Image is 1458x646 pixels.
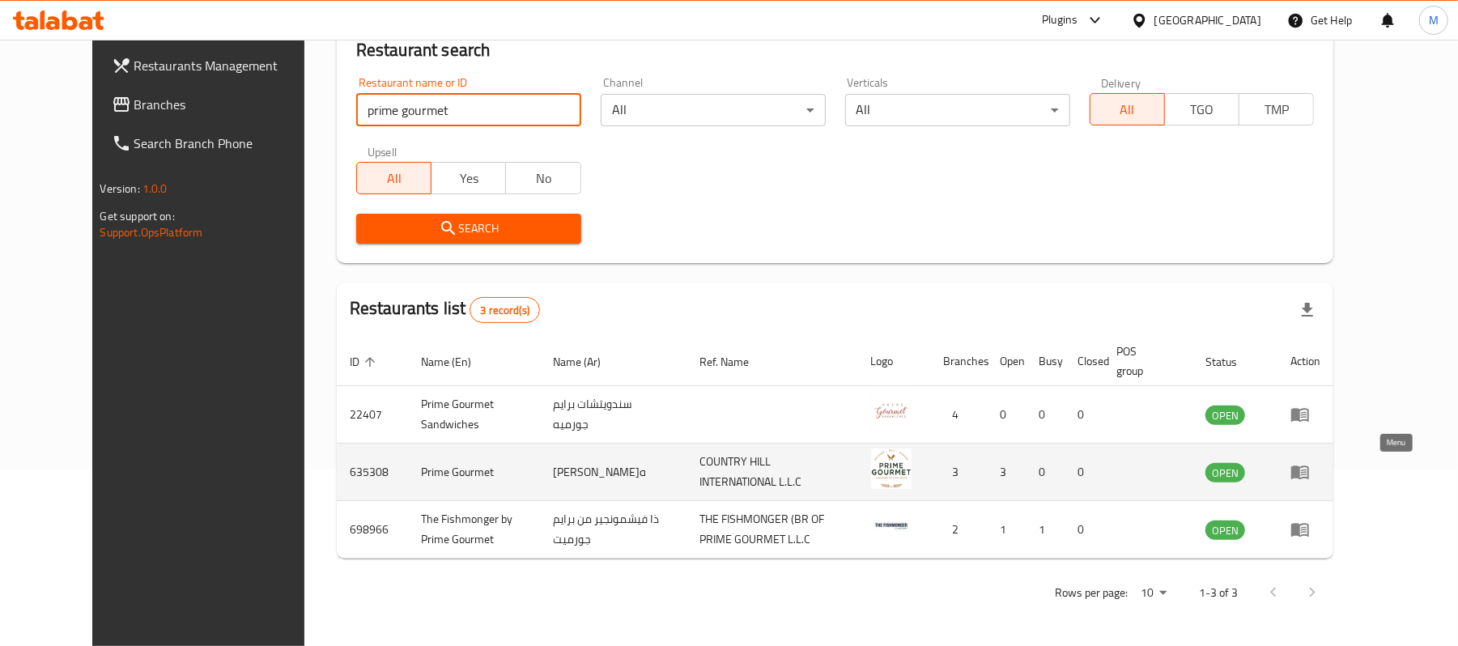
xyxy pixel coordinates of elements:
[1027,501,1065,559] td: 1
[871,506,912,546] img: The Fishmonger by Prime Gourmet
[686,444,858,501] td: COUNTRY HILL INTERNATIONAL L.L.C
[541,501,686,559] td: ذا فيشمونجير من برايم جورميت
[1164,93,1239,125] button: TGO
[134,95,323,114] span: Branches
[356,214,581,244] button: Search
[356,38,1315,62] h2: Restaurant search
[931,444,988,501] td: 3
[356,162,431,194] button: All
[470,303,539,318] span: 3 record(s)
[988,337,1027,386] th: Open
[1027,337,1065,386] th: Busy
[1277,337,1333,386] th: Action
[421,352,492,372] span: Name (En)
[363,167,425,190] span: All
[1065,501,1104,559] td: 0
[431,162,506,194] button: Yes
[845,94,1070,126] div: All
[988,444,1027,501] td: 3
[470,297,540,323] div: Total records count
[337,444,408,501] td: 635308
[1090,93,1165,125] button: All
[1055,583,1128,603] p: Rows per page:
[1117,342,1174,380] span: POS group
[368,146,397,157] label: Upsell
[1288,291,1327,329] div: Export file
[1171,98,1233,121] span: TGO
[408,386,541,444] td: Prime Gourmet Sandwiches
[1027,386,1065,444] td: 0
[988,501,1027,559] td: 1
[931,501,988,559] td: 2
[438,167,499,190] span: Yes
[1042,11,1078,30] div: Plugins
[1134,581,1173,606] div: Rows per page:
[931,386,988,444] td: 4
[1205,406,1245,425] div: OPEN
[408,501,541,559] td: The Fishmonger by Prime Gourmet
[134,56,323,75] span: Restaurants Management
[1199,583,1238,603] p: 1-3 of 3
[541,386,686,444] td: سندويتشات برايم جورميه
[100,178,140,199] span: Version:
[512,167,574,190] span: No
[1239,93,1314,125] button: TMP
[350,296,540,323] h2: Restaurants list
[858,337,931,386] th: Logo
[1065,444,1104,501] td: 0
[337,501,408,559] td: 698966
[699,352,770,372] span: Ref. Name
[337,386,408,444] td: 22407
[408,444,541,501] td: Prime Gourmet
[554,352,623,372] span: Name (Ar)
[1205,464,1245,482] span: OPEN
[1205,521,1245,540] div: OPEN
[356,94,581,126] input: Search for restaurant name or ID..
[1429,11,1439,29] span: M
[99,124,336,163] a: Search Branch Phone
[369,219,568,239] span: Search
[1065,386,1104,444] td: 0
[1101,77,1141,88] label: Delivery
[99,46,336,85] a: Restaurants Management
[871,448,912,489] img: Prime Gourmet
[1205,406,1245,425] span: OPEN
[337,337,1334,559] table: enhanced table
[1097,98,1158,121] span: All
[1027,444,1065,501] td: 0
[1205,352,1258,372] span: Status
[134,134,323,153] span: Search Branch Phone
[871,391,912,431] img: Prime Gourmet Sandwiches
[686,501,858,559] td: THE FISHMONGER (BR OF PRIME GOURMET L.L.C
[350,352,380,372] span: ID
[142,178,168,199] span: 1.0.0
[1290,520,1320,539] div: Menu
[1065,337,1104,386] th: Closed
[100,222,203,243] a: Support.OpsPlatform
[99,85,336,124] a: Branches
[988,386,1027,444] td: 0
[1290,405,1320,424] div: Menu
[1246,98,1307,121] span: TMP
[1154,11,1261,29] div: [GEOGRAPHIC_DATA]
[601,94,826,126] div: All
[505,162,580,194] button: No
[541,444,686,501] td: [PERSON_NAME]ه
[1205,521,1245,540] span: OPEN
[931,337,988,386] th: Branches
[100,206,175,227] span: Get support on:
